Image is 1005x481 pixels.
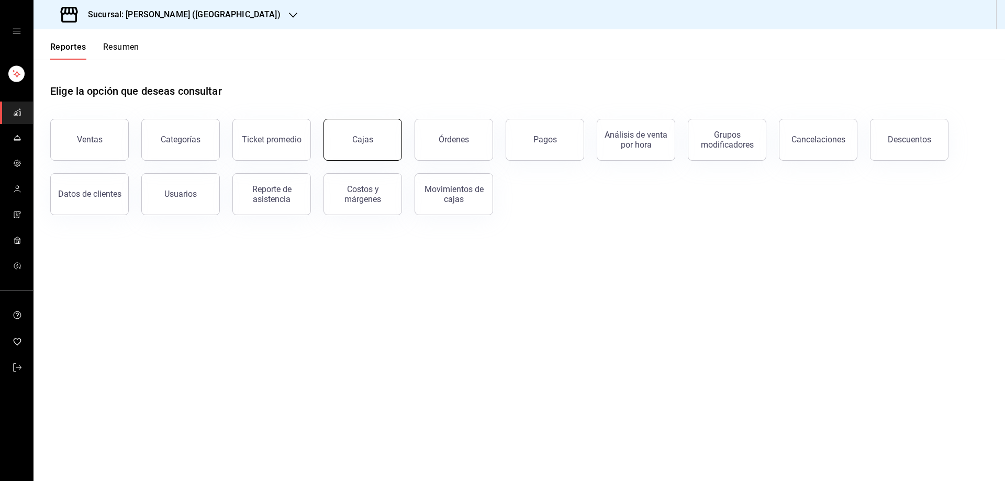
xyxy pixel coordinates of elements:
[352,135,373,144] div: Cajas
[13,27,21,36] button: open drawer
[77,135,103,144] div: Ventas
[141,173,220,215] button: Usuarios
[103,42,139,60] button: Resumen
[141,119,220,161] button: Categorías
[439,135,469,144] div: Órdenes
[164,189,197,199] div: Usuarios
[415,173,493,215] button: Movimientos de cajas
[58,189,121,199] div: Datos de clientes
[242,135,301,144] div: Ticket promedio
[50,42,86,60] button: Reportes
[232,173,311,215] button: Reporte de asistencia
[50,173,129,215] button: Datos de clientes
[239,184,304,204] div: Reporte de asistencia
[688,119,766,161] button: Grupos modificadores
[50,83,222,99] h1: Elige la opción que deseas consultar
[323,119,402,161] button: Cajas
[779,119,857,161] button: Cancelaciones
[330,184,395,204] div: Costos y márgenes
[232,119,311,161] button: Ticket promedio
[80,8,281,21] h3: Sucursal: [PERSON_NAME] ([GEOGRAPHIC_DATA])
[604,130,668,150] div: Análisis de venta por hora
[888,135,931,144] div: Descuentos
[323,173,402,215] button: Costos y márgenes
[50,42,139,60] div: navigation tabs
[50,119,129,161] button: Ventas
[161,135,200,144] div: Categorías
[415,119,493,161] button: Órdenes
[506,119,584,161] button: Pagos
[695,130,760,150] div: Grupos modificadores
[533,135,557,144] div: Pagos
[421,184,486,204] div: Movimientos de cajas
[870,119,948,161] button: Descuentos
[597,119,675,161] button: Análisis de venta por hora
[791,135,845,144] div: Cancelaciones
